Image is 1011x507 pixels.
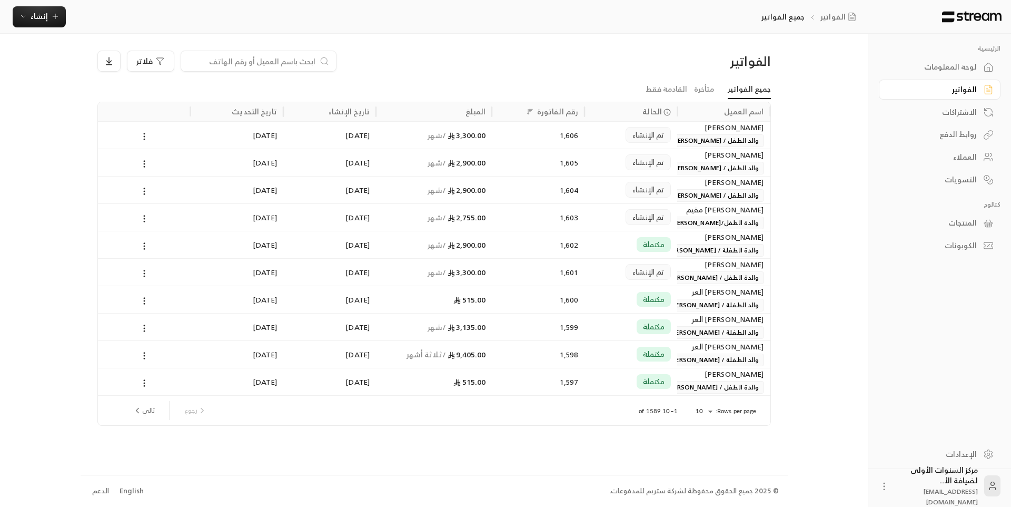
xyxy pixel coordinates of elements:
[892,449,977,460] div: الإعدادات
[197,259,277,286] div: [DATE]
[879,80,1000,100] a: الفواتير
[382,204,485,231] div: 2,755.00
[642,106,662,117] span: الحالة
[632,212,664,222] span: تم الإنشاء
[892,129,977,140] div: روابط الدفع
[382,177,485,203] div: 2,900.00
[290,259,370,286] div: [DATE]
[89,482,113,501] a: الدعم
[632,184,664,195] span: تم الإنشاء
[498,204,578,231] div: 1,603
[382,122,485,149] div: 3,300.00
[879,200,1000,209] p: كتالوج
[498,341,578,368] div: 1,598
[683,286,764,298] div: [PERSON_NAME] العر
[498,231,578,258] div: 1,602
[665,326,764,339] span: والد الطفلة / [PERSON_NAME]
[683,122,764,133] div: [PERSON_NAME]
[13,6,66,27] button: إنشاء
[498,149,578,176] div: 1,605
[665,299,764,311] span: والد الطفلة / [PERSON_NAME]
[661,244,764,257] span: والدة الطفلة / [PERSON_NAME]
[643,239,665,250] span: مكتملة
[31,9,48,23] span: إنشاء
[683,341,764,353] div: [PERSON_NAME] العر
[232,105,277,118] div: تاريخ التحديث
[428,238,446,251] span: / شهر
[879,444,1000,464] a: الإعدادات
[197,122,277,149] div: [DATE]
[498,314,578,340] div: 1,599
[646,80,687,99] a: القادمة فقط
[127,51,174,72] button: فلاتر
[197,286,277,313] div: [DATE]
[382,314,485,340] div: 3,135.00
[290,204,370,231] div: [DATE]
[537,105,578,118] div: رقم الفاتورة
[724,105,764,118] div: اسم العميل
[382,259,485,286] div: 3,300.00
[632,267,664,277] span: تم الإنشاء
[610,486,779,496] div: © 2025 جميع الحقوق محفوظة لشركة ستريم للمدفوعات.
[407,348,446,361] span: / ثلاثة أشهر
[690,405,716,418] div: 10
[892,84,977,95] div: الفواتير
[290,314,370,340] div: [DATE]
[465,105,485,118] div: المبلغ
[683,204,764,216] div: [PERSON_NAME] مقيم
[667,134,764,147] span: والد الطفل / [PERSON_NAME]
[382,368,485,395] div: 515.00
[879,236,1000,256] a: الكوبونات
[428,320,446,334] span: / شهر
[879,44,1000,53] p: الرئيسية
[382,286,485,313] div: 515.00
[498,177,578,203] div: 1,604
[694,80,714,99] a: متأخرة
[428,156,446,169] span: / شهر
[683,231,764,243] div: [PERSON_NAME]
[892,107,977,118] div: الاشتراكات
[382,149,485,176] div: 2,900.00
[683,314,764,325] div: [PERSON_NAME] العر
[290,149,370,176] div: [DATE]
[716,407,757,415] p: Rows per page:
[892,152,977,162] div: العملاء
[643,294,665,305] span: مكتملة
[683,177,764,188] div: [PERSON_NAME]
[683,149,764,161] div: [PERSON_NAME]
[197,231,277,258] div: [DATE]
[663,381,764,394] span: والدة الطفل / [PERSON_NAME]
[428,129,446,142] span: / شهر
[382,341,485,368] div: 9,405.00
[290,231,370,258] div: [DATE]
[667,189,764,202] span: والد الطفل / [PERSON_NAME]
[941,11,1003,23] img: Logo
[616,162,764,174] span: والد الطفل / [PERSON_NAME] [PERSON_NAME]
[892,62,977,72] div: لوحة المعلومات
[820,12,860,22] a: الفواتير
[643,376,665,387] span: مكتملة
[879,57,1000,77] a: لوحة المعلومات
[632,157,664,168] span: تم الإنشاء
[683,259,764,270] div: [PERSON_NAME]
[610,53,770,70] div: الفواتير
[896,465,978,507] div: مركز السنوات الأولى لضيافة الأ...
[728,80,771,99] a: جميع الفواتير
[428,211,446,224] span: / شهر
[761,12,860,22] nav: breadcrumb
[663,271,764,284] span: والدة الطفل / [PERSON_NAME]
[892,218,977,228] div: المنتجات
[428,266,446,279] span: / شهر
[290,122,370,149] div: [DATE]
[879,124,1000,145] a: روابط الدفع
[197,314,277,340] div: [DATE]
[128,402,159,420] button: next page
[643,349,665,359] span: مكتملة
[879,102,1000,122] a: الاشتراكات
[761,12,805,22] p: جميع الفواتير
[428,183,446,197] span: / شهر
[197,149,277,176] div: [DATE]
[683,368,764,380] div: [PERSON_NAME]
[197,177,277,203] div: [DATE]
[187,55,316,67] input: ابحث باسم العميل أو رقم الهاتف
